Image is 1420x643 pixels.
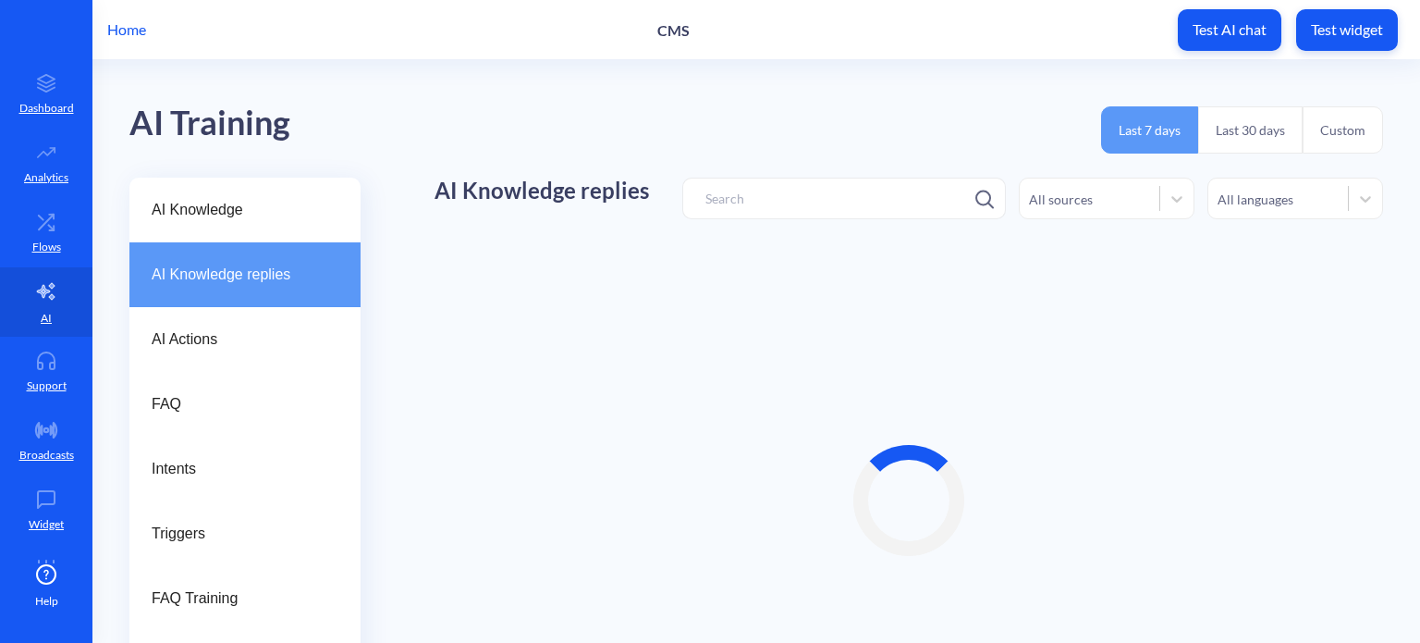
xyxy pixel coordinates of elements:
[129,437,361,501] a: Intents
[152,523,324,545] span: Triggers
[129,501,361,566] a: Triggers
[1193,20,1267,39] p: Test AI chat
[129,242,361,307] a: AI Knowledge replies
[1296,9,1398,51] button: Test widget
[152,328,324,351] span: AI Actions
[129,307,361,372] a: AI Actions
[1303,106,1383,154] button: Custom
[29,516,64,533] p: Widget
[32,239,61,255] p: Flows
[152,264,324,286] span: AI Knowledge replies
[435,178,649,204] h1: AI Knowledge replies
[1178,9,1281,51] button: Test AI chat
[107,19,146,41] p: Home
[129,566,361,631] a: FAQ Training
[1311,20,1383,39] p: Test widget
[682,178,1006,219] input: Search
[152,458,324,480] span: Intents
[152,587,324,610] span: FAQ Training
[152,393,324,415] span: FAQ
[152,199,324,221] span: AI Knowledge
[19,447,74,464] p: Broadcasts
[1218,189,1293,208] div: All languages
[1029,189,1093,208] div: All sources
[35,593,58,610] span: Help
[129,372,361,437] a: FAQ
[41,310,52,327] p: AI
[129,97,290,150] div: AI Training
[1198,106,1303,154] button: Last 30 days
[19,100,74,117] p: Dashboard
[657,21,690,39] p: CMS
[27,377,67,394] p: Support
[24,169,68,186] p: Analytics
[129,178,361,242] a: AI Knowledge
[1101,106,1198,154] button: Last 7 days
